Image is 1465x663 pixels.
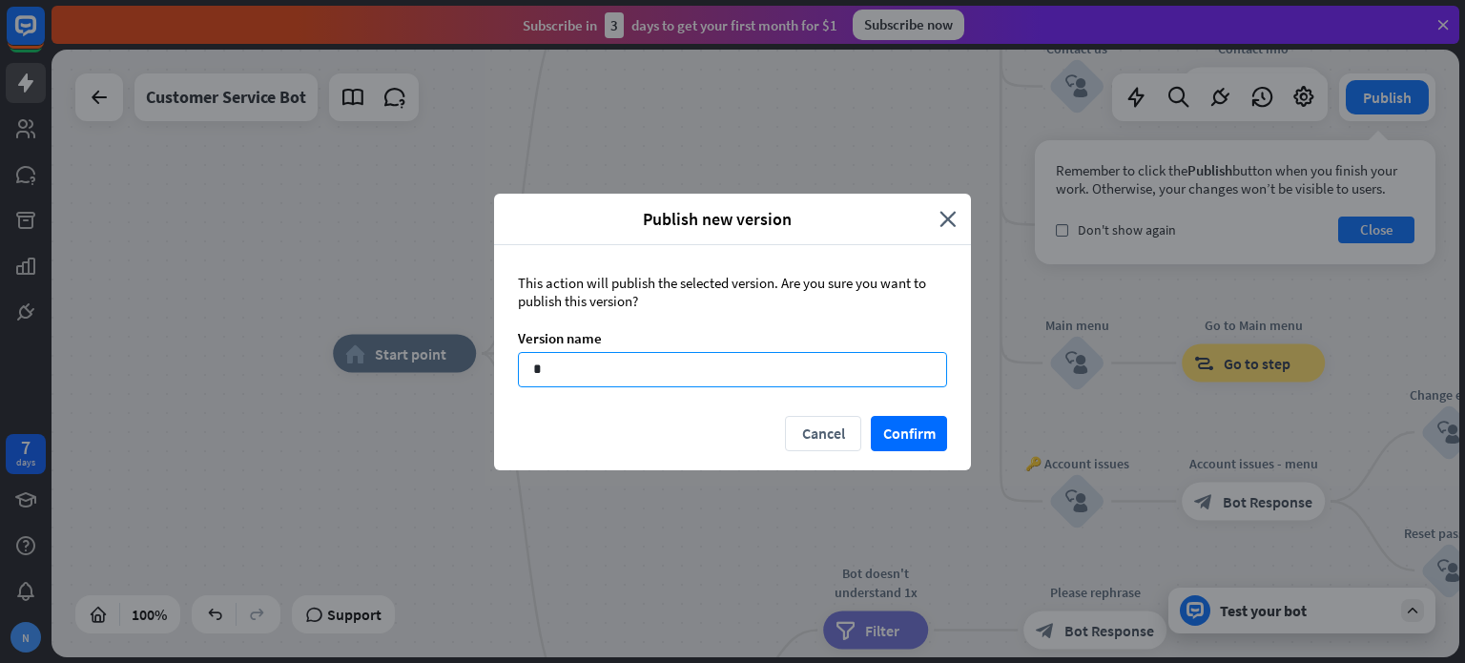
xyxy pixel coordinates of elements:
[871,416,947,451] button: Confirm
[518,329,947,347] div: Version name
[518,274,947,310] div: This action will publish the selected version. Are you sure you want to publish this version?
[939,208,957,230] i: close
[508,208,925,230] span: Publish new version
[785,416,861,451] button: Cancel
[15,8,72,65] button: Open LiveChat chat widget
